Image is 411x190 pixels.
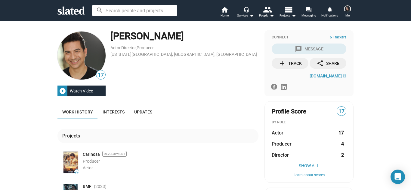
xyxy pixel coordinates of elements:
[94,184,107,189] span: (2023 )
[67,86,96,96] div: Watch Video
[279,60,286,67] mat-icon: add
[256,6,277,19] button: People
[263,5,272,14] mat-icon: people
[340,4,355,20] button: Lania Stewart (Lania Kayell)Me
[319,6,340,19] a: Notifications
[272,173,346,178] button: Learn about scores
[57,86,106,96] button: Watch Video
[284,5,293,14] mat-icon: view_list
[57,105,98,119] a: Work history
[272,141,292,147] span: Producer
[272,120,346,125] div: BY ROLE
[134,110,152,114] span: Updates
[103,110,125,114] span: Interests
[310,74,346,78] a: [DOMAIN_NAME]
[295,45,302,53] mat-icon: message
[298,6,319,19] a: Messaging
[259,12,274,19] div: People
[75,170,79,174] span: 22
[59,87,66,95] mat-icon: play_circle_filled
[129,105,157,119] a: Updates
[98,105,129,119] a: Interests
[221,6,228,13] mat-icon: home
[62,133,82,139] div: Projects
[102,151,127,157] span: Development
[391,170,405,184] div: Open Intercom Messenger
[57,32,106,80] img: Angelo Reyes
[221,12,229,19] span: Home
[63,152,78,173] img: Poster: Carinosa
[110,52,257,57] a: [US_STATE][GEOGRAPHIC_DATA], [GEOGRAPHIC_DATA], [GEOGRAPHIC_DATA]
[290,12,297,19] mat-icon: arrow_drop_down
[110,30,258,43] div: [PERSON_NAME]
[345,12,350,19] span: Me
[341,152,344,158] strong: 2
[96,71,105,79] span: 17
[214,6,235,19] a: Home
[337,107,346,116] span: 17
[321,12,338,19] span: Notifications
[272,107,306,116] span: Profile Score
[83,159,100,164] span: Producer
[317,60,324,67] mat-icon: share
[272,163,346,168] button: Show All
[295,44,323,54] div: Message
[237,12,254,19] div: Services
[317,58,339,69] div: Share
[83,184,91,189] span: BMF
[338,130,344,136] strong: 17
[110,45,121,50] a: Actor
[62,110,93,114] span: Work history
[248,12,255,19] mat-icon: arrow_drop_down
[330,35,346,40] span: 6 Trackers
[83,152,100,157] a: Carinosa
[243,7,249,12] mat-icon: headset_mic
[306,7,311,12] mat-icon: forum
[301,12,316,19] span: Messaging
[344,5,351,13] img: Lania Stewart (Lania Kayell)
[310,58,346,69] button: Share
[277,6,298,19] button: Projects
[272,58,308,69] button: Track
[279,58,302,69] div: Track
[272,152,289,158] span: Director
[137,45,154,50] a: Producer
[83,165,93,170] span: Actor
[268,12,275,19] mat-icon: arrow_drop_down
[235,6,256,19] button: Services
[343,74,346,78] mat-icon: open_in_new
[310,74,342,78] span: [DOMAIN_NAME]
[121,45,136,50] a: Director
[272,130,283,136] span: Actor
[272,44,346,54] button: Message
[92,5,177,16] input: Search people and projects
[272,35,346,40] div: Connect
[341,141,344,147] strong: 4
[280,12,296,19] span: Projects
[327,6,332,12] mat-icon: notifications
